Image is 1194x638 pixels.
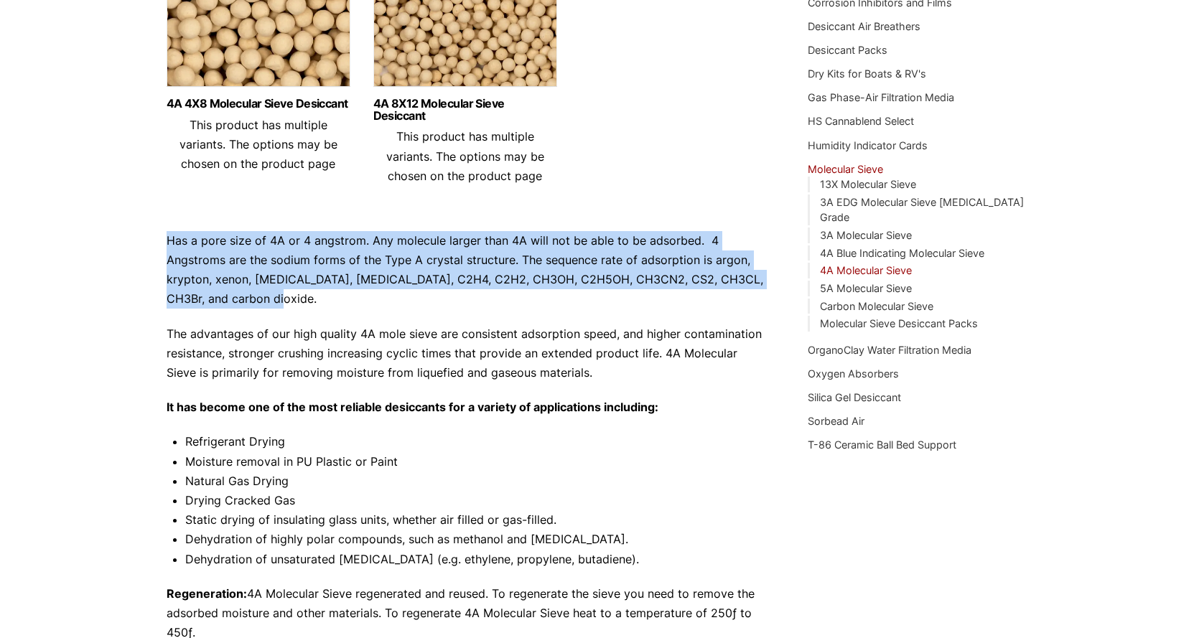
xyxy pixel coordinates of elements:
li: Refrigerant Drying [185,432,765,451]
a: Silica Gel Desiccant [808,391,901,403]
strong: Regeneration: [167,586,247,601]
a: Dry Kits for Boats & RV's [808,67,926,80]
a: 13X Molecular Sieve [820,178,916,190]
li: Drying Cracked Gas [185,491,765,510]
a: Carbon Molecular Sieve [820,300,933,312]
p: Has a pore size of 4A or 4 angstrom. Any molecule larger than 4A will not be able to be adsorbed.... [167,231,765,309]
a: Desiccant Air Breathers [808,20,920,32]
a: Molecular Sieve Desiccant Packs [820,317,978,329]
p: The advantages of our high quality 4A mole sieve are consistent adsorption speed, and higher cont... [167,324,765,383]
li: Static drying of insulating glass units, whether air filled or gas-filled. [185,510,765,530]
a: 5A Molecular Sieve [820,282,912,294]
li: Dehydration of highly polar compounds, such as methanol and [MEDICAL_DATA]. [185,530,765,549]
span: This product has multiple variants. The options may be chosen on the product page [386,129,544,182]
a: Desiccant Packs [808,44,887,56]
a: 4A 4X8 Molecular Sieve Desiccant [167,98,350,110]
li: Natural Gas Drying [185,472,765,491]
a: 4A 8X12 Molecular Sieve Desiccant [373,98,557,122]
a: 3A Molecular Sieve [820,229,912,241]
a: HS Cannablend Select [808,115,914,127]
li: Dehydration of unsaturated [MEDICAL_DATA] (e.g. ethylene, propylene, butadiene). [185,550,765,569]
a: Gas Phase-Air Filtration Media [808,91,954,103]
strong: It has become one of the most reliable desiccants for a variety of applications including: [167,400,658,414]
a: 3A EDG Molecular Sieve [MEDICAL_DATA] Grade [820,196,1024,224]
a: Humidity Indicator Cards [808,139,928,151]
a: Molecular Sieve [808,163,883,175]
a: Sorbead Air [808,415,864,427]
a: OrganoClay Water Filtration Media [808,344,971,356]
a: Oxygen Absorbers [808,367,899,380]
span: This product has multiple variants. The options may be chosen on the product page [179,118,337,171]
a: 4A Molecular Sieve [820,264,912,276]
li: Moisture removal in PU Plastic or Paint [185,452,765,472]
a: T-86 Ceramic Ball Bed Support [808,438,956,451]
a: 4A Blue Indicating Molecular Sieve [820,247,984,259]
